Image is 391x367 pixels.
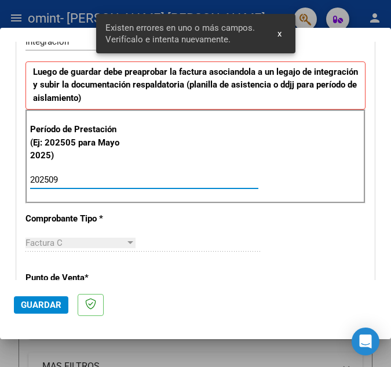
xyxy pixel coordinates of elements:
span: x [277,28,282,39]
p: Punto de Venta [25,271,127,285]
span: Guardar [21,300,61,310]
p: Comprobante Tipo * [25,212,127,226]
strong: Luego de guardar debe preaprobar la factura asociandola a un legajo de integración y subir la doc... [33,67,358,103]
button: Guardar [14,296,68,314]
div: Open Intercom Messenger [352,328,379,355]
span: Existen errores en uno o más campos. Verifícalo e intenta nuevamente. [105,22,264,45]
button: x [268,23,291,44]
span: Factura C [25,238,63,248]
p: Período de Prestación (Ej: 202505 para Mayo 2025) [30,123,129,162]
span: Integración [25,37,69,47]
